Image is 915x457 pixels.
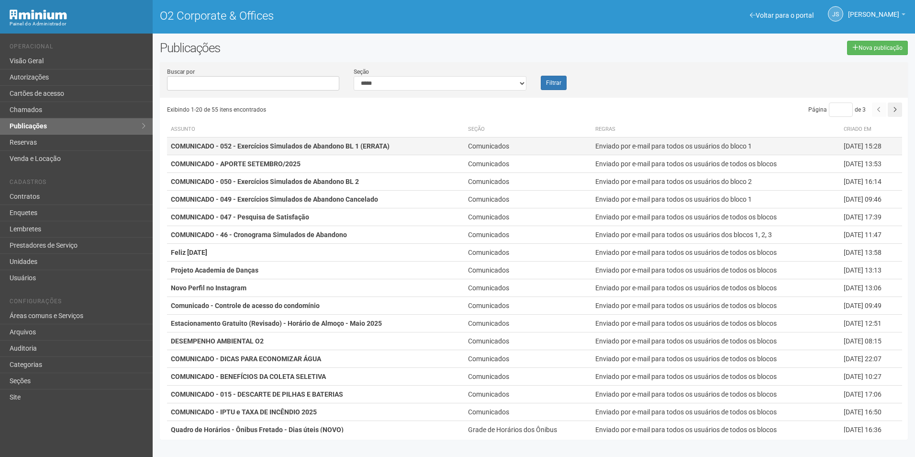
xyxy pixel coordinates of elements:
td: [DATE] 08:15 [840,332,902,350]
strong: Estacionamento Gratuito (Revisado) - Horário de Almoço - Maio 2025 [171,320,382,327]
td: Comunicados [464,137,591,155]
td: Enviado por e-mail para todos os usuários de todos os blocos [591,421,840,439]
label: Seção [354,68,369,76]
td: Enviado por e-mail para todos os usuários do bloco 1 [591,191,840,208]
strong: Projeto Academia de Danças [171,266,258,274]
td: Enviado por e-mail para todos os usuários de todos os blocos [591,350,840,368]
strong: Feliz [DATE] [171,249,207,256]
td: [DATE] 10:27 [840,368,902,386]
td: Enviado por e-mail para todos os usuários de todos os blocos [591,244,840,262]
a: Nova publicação [847,41,908,55]
td: Comunicados [464,297,591,315]
td: [DATE] 16:50 [840,403,902,421]
td: Comunicados [464,315,591,332]
strong: Quadro de Horários - Ônibus Fretado - Dias úteis (NOVO) [171,426,344,434]
td: Comunicados [464,191,591,208]
td: Comunicados [464,226,591,244]
td: Enviado por e-mail para todos os usuários de todos os blocos [591,297,840,315]
td: [DATE] 16:36 [840,421,902,439]
h2: Publicações [160,41,463,55]
strong: COMUNICADO - BENEFÍCIOS DA COLETA SELETIVA [171,373,326,380]
strong: COMUNICADO - 050 - Exercícios Simulados de Abandono BL 2 [171,178,359,185]
td: Comunicados [464,386,591,403]
button: Filtrar [541,76,567,90]
a: [PERSON_NAME] [848,12,905,20]
th: Assunto [167,122,465,137]
strong: Novo Perfil no Instagram [171,284,246,292]
td: [DATE] 12:51 [840,315,902,332]
h1: O2 Corporate & Offices [160,10,527,22]
th: Regras [591,122,840,137]
strong: COMUNICADO - 047 - Pesquisa de Satisfação [171,213,309,221]
strong: COMUNICADO - DICAS PARA ECONOMIZAR ÁGUA [171,355,321,363]
td: Enviado por e-mail para todos os usuários de todos os blocos [591,386,840,403]
td: [DATE] 11:47 [840,226,902,244]
td: Comunicados [464,208,591,226]
strong: COMUNICADO - IPTU e TAXA DE INCÊNDIO 2025 [171,408,317,416]
td: Enviado por e-mail para todos os usuários de todos os blocos [591,315,840,332]
strong: COMUNICADO - 46 - Cronograma Simulados de Abandono [171,231,347,239]
td: [DATE] 22:07 [840,350,902,368]
td: Enviado por e-mail para todos os usuários de todos os blocos [591,279,840,297]
td: Comunicados [464,173,591,191]
td: [DATE] 09:46 [840,191,902,208]
span: Página de 3 [808,106,866,113]
li: Configurações [10,298,145,308]
div: Exibindo 1-20 de 55 itens encontrados [167,103,535,117]
a: JS [828,6,843,22]
strong: COMUNICADO - 049 - Exercícios Simulados de Abandono Cancelado [171,195,378,203]
strong: COMUNICADO - 015 - DESCARTE DE PILHAS E BATERIAS [171,390,343,398]
td: Enviado por e-mail para todos os usuários de todos os blocos [591,403,840,421]
strong: COMUNICADO - APORTE SETEMBRO/2025 [171,160,301,168]
div: Painel do Administrador [10,20,145,28]
td: Comunicados [464,332,591,350]
td: [DATE] 17:39 [840,208,902,226]
td: [DATE] 13:58 [840,244,902,262]
td: Comunicados [464,368,591,386]
td: [DATE] 13:06 [840,279,902,297]
td: Grade de Horários dos Ônibus [464,421,591,439]
li: Operacional [10,43,145,53]
label: Buscar por [167,68,195,76]
td: Enviado por e-mail para todos os usuários do bloco 1 [591,137,840,155]
td: Comunicados [464,403,591,421]
td: [DATE] 17:06 [840,386,902,403]
td: [DATE] 13:53 [840,155,902,173]
strong: Comunicado - Controle de acesso do condomínio [171,302,320,309]
th: Criado em [840,122,902,137]
td: Enviado por e-mail para todos os usuários de todos os blocos [591,155,840,173]
strong: COMUNICADO - 052 - Exercícios Simulados de Abandono BL 1 (ERRATA) [171,142,390,150]
img: Minium [10,10,67,20]
strong: DESEMPENHO AMBIENTAL O2 [171,337,264,345]
td: Comunicados [464,350,591,368]
td: Comunicados [464,262,591,279]
th: Seção [464,122,591,137]
td: Enviado por e-mail para todos os usuários de todos os blocos [591,332,840,350]
td: Enviado por e-mail para todos os usuários de todos os blocos [591,262,840,279]
td: Enviado por e-mail para todos os usuários dos blocos 1, 2, 3 [591,226,840,244]
td: Enviado por e-mail para todos os usuários de todos os blocos [591,368,840,386]
td: [DATE] 16:14 [840,173,902,191]
td: [DATE] 13:13 [840,262,902,279]
span: Jeferson Souza [848,1,899,18]
td: Enviado por e-mail para todos os usuários do bloco 2 [591,173,840,191]
td: Comunicados [464,279,591,297]
td: [DATE] 09:49 [840,297,902,315]
td: Comunicados [464,244,591,262]
td: [DATE] 15:28 [840,137,902,155]
td: Comunicados [464,155,591,173]
li: Cadastros [10,179,145,189]
a: Voltar para o portal [750,11,814,19]
td: Enviado por e-mail para todos os usuários de todos os blocos [591,208,840,226]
